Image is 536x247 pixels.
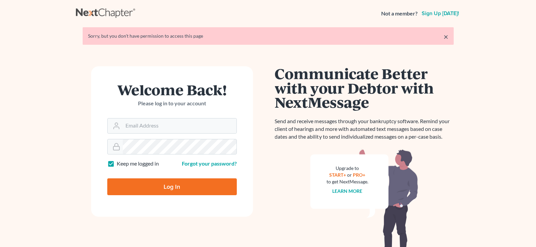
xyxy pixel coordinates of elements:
input: Email Address [123,118,236,133]
a: START+ [329,172,346,178]
label: Keep me logged in [117,160,159,168]
a: Sign up [DATE]! [420,11,460,16]
span: or [347,172,352,178]
p: Send and receive messages through your bankruptcy software. Remind your client of hearings and mo... [275,117,454,141]
p: Please log in to your account [107,100,237,107]
div: Upgrade to [327,165,368,172]
div: Sorry, but you don't have permission to access this page [88,33,448,39]
h1: Communicate Better with your Debtor with NextMessage [275,66,454,109]
h1: Welcome Back! [107,82,237,97]
a: × [444,33,448,41]
div: to get NextMessage. [327,178,368,185]
input: Log In [107,178,237,195]
a: Learn more [332,188,362,194]
a: PRO+ [353,172,365,178]
a: Forgot your password? [182,160,237,167]
strong: Not a member? [381,10,418,17]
